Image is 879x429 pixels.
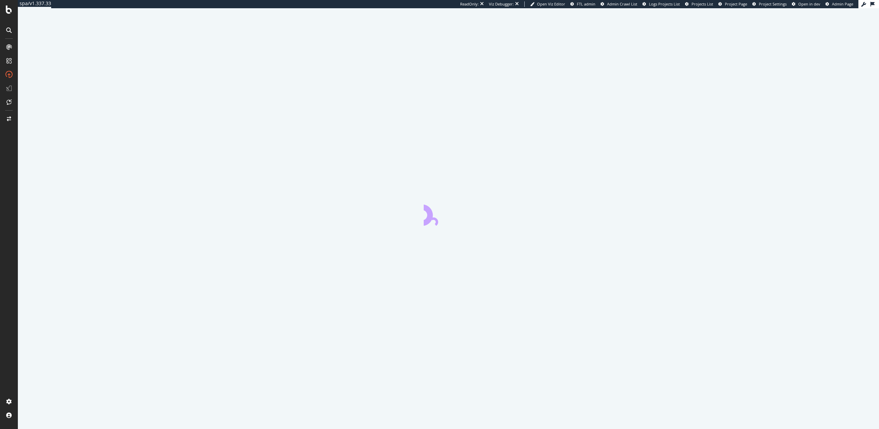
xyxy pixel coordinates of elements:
[685,1,713,7] a: Projects List
[537,1,565,7] span: Open Viz Editor
[642,1,680,7] a: Logs Projects List
[825,1,853,7] a: Admin Page
[530,1,565,7] a: Open Viz Editor
[725,1,747,7] span: Project Page
[718,1,747,7] a: Project Page
[607,1,637,7] span: Admin Crawl List
[798,1,820,7] span: Open in dev
[752,1,787,7] a: Project Settings
[601,1,637,7] a: Admin Crawl List
[649,1,680,7] span: Logs Projects List
[792,1,820,7] a: Open in dev
[577,1,595,7] span: FTL admin
[692,1,713,7] span: Projects List
[489,1,514,7] div: Viz Debugger:
[570,1,595,7] a: FTL admin
[424,201,473,226] div: animation
[759,1,787,7] span: Project Settings
[460,1,479,7] div: ReadOnly:
[832,1,853,7] span: Admin Page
